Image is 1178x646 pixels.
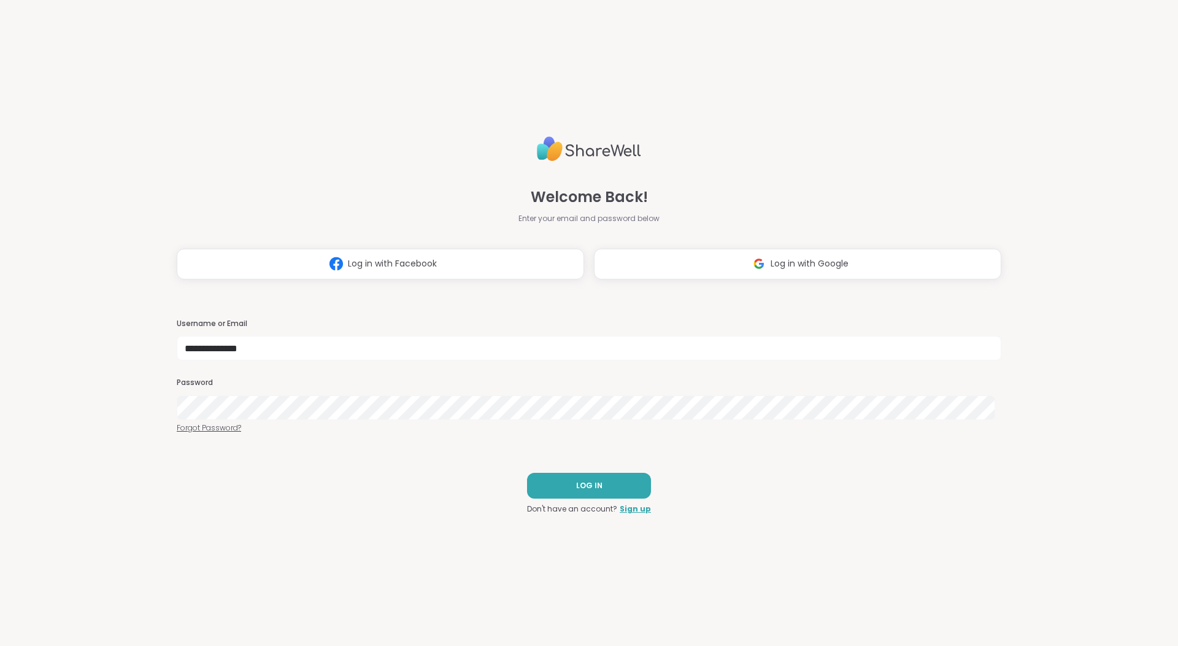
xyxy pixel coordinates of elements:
[576,480,602,491] span: LOG IN
[177,378,1001,388] h3: Password
[527,504,617,515] span: Don't have an account?
[177,422,1001,434] a: Forgot Password?
[594,249,1001,279] button: Log in with Google
[747,252,771,275] img: ShareWell Logomark
[177,249,584,279] button: Log in with Facebook
[531,186,648,208] span: Welcome Back!
[177,319,1001,329] h3: Username or Email
[518,213,660,224] span: Enter your email and password below
[348,257,437,270] span: Log in with Facebook
[771,257,849,270] span: Log in with Google
[620,504,651,515] a: Sign up
[537,131,641,166] img: ShareWell Logo
[527,473,651,499] button: LOG IN
[325,252,348,275] img: ShareWell Logomark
